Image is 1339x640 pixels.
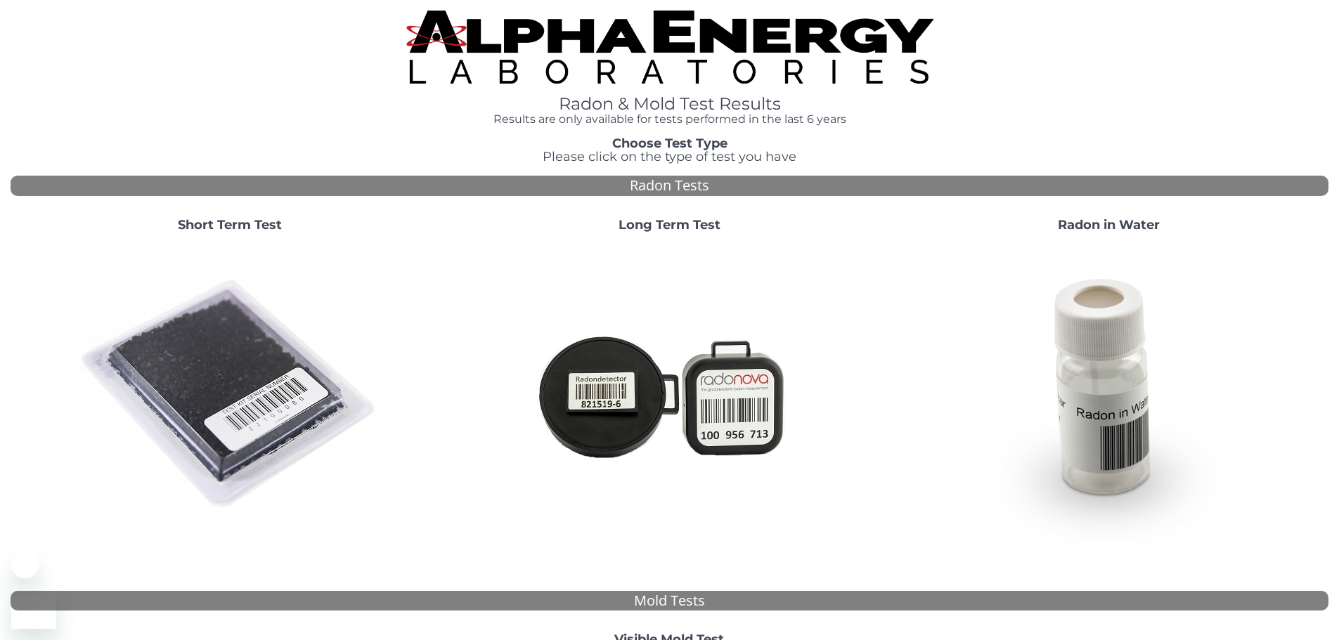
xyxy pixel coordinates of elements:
img: ShortTerm.jpg [79,244,381,546]
iframe: Button to launch messaging window [11,584,56,629]
iframe: Close message [11,550,39,578]
div: Mold Tests [11,591,1328,611]
span: Please click on the type of test you have [543,149,796,164]
strong: Long Term Test [619,217,720,233]
h1: Radon & Mold Test Results [406,95,933,113]
img: Radtrak2vsRadtrak3.jpg [518,244,820,546]
h4: Results are only available for tests performed in the last 6 years [406,113,933,126]
img: TightCrop.jpg [406,11,933,84]
strong: Radon in Water [1058,217,1160,233]
img: RadoninWater.jpg [957,244,1260,546]
strong: Short Term Test [178,217,282,233]
div: Radon Tests [11,176,1328,196]
strong: Choose Test Type [612,136,727,151]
